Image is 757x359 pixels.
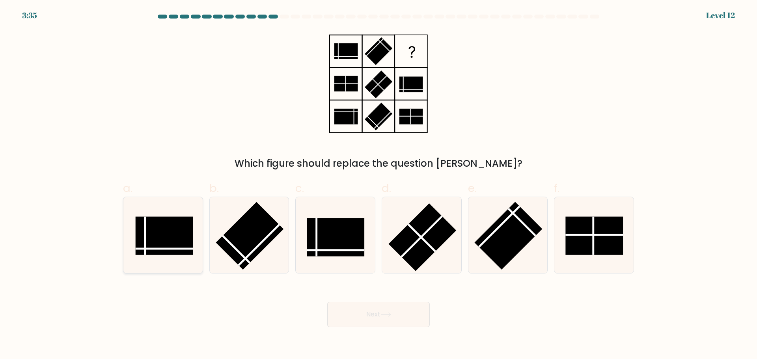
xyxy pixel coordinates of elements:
[22,9,37,21] div: 3:35
[295,180,304,196] span: c.
[382,180,391,196] span: d.
[209,180,219,196] span: b.
[123,180,132,196] span: a.
[468,180,477,196] span: e.
[128,156,629,171] div: Which figure should replace the question [PERSON_NAME]?
[327,302,430,327] button: Next
[554,180,559,196] span: f.
[706,9,735,21] div: Level 12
